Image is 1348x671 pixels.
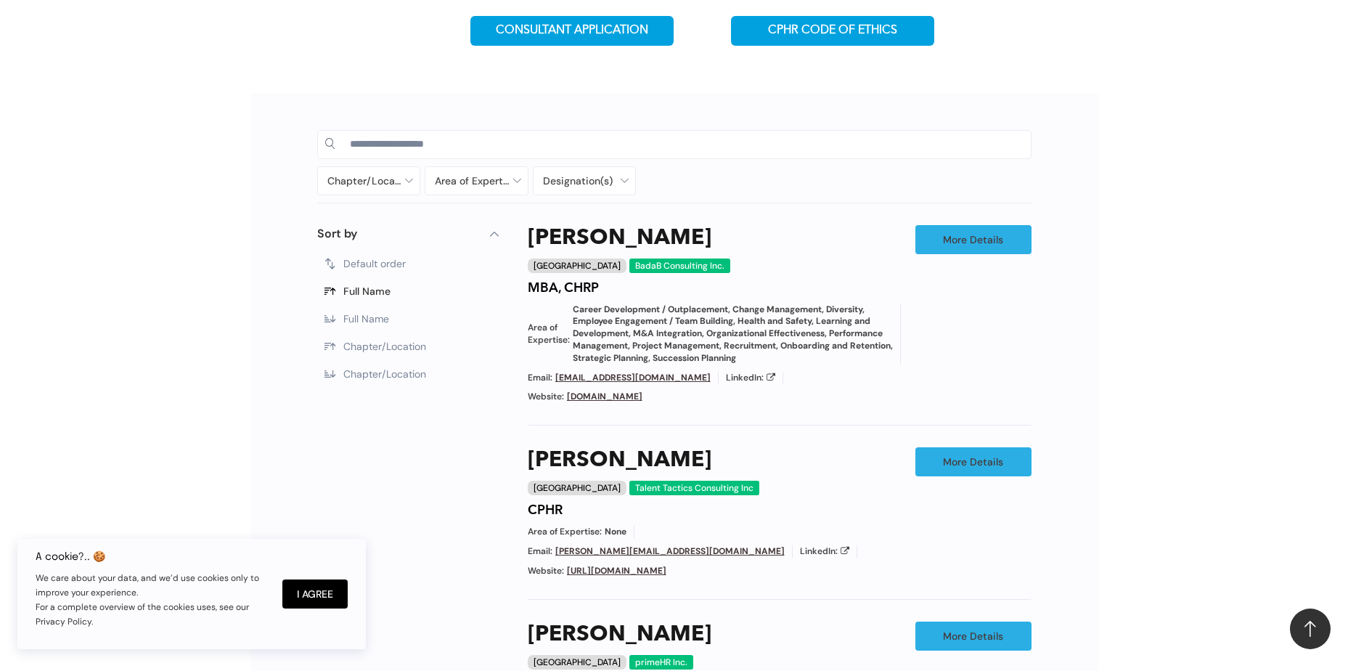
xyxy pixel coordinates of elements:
h6: A cookie?.. 🍪 [36,550,268,562]
div: [GEOGRAPHIC_DATA] [528,259,626,273]
a: [PERSON_NAME] [528,447,711,473]
div: primeHR Inc. [629,655,693,670]
span: Email: [528,545,552,558]
p: Sort by [317,225,357,243]
span: Full Name [343,285,391,298]
span: Email: [528,372,552,384]
span: Chapter/Location [343,367,426,381]
a: More Details [915,225,1032,254]
h4: MBA, CHRP [528,280,599,296]
h4: CPHR [528,503,563,518]
a: More Details [915,622,1032,651]
a: CONSULTANT APPLICATION [470,16,674,46]
a: CPHR CODE OF ETHICS [731,16,934,46]
span: Website: [528,391,564,403]
span: None [605,526,626,538]
span: LinkedIn: [800,545,838,558]
button: I Agree [282,579,348,609]
span: Chapter/Location [343,340,426,353]
div: [GEOGRAPHIC_DATA] [528,481,626,495]
span: Area of Expertise: [528,526,602,538]
span: Area of Expertise: [528,322,570,346]
div: [GEOGRAPHIC_DATA] [528,655,626,670]
div: BadaB Consulting Inc. [629,259,730,273]
p: We care about your data, and we’d use cookies only to improve your experience. For a complete ove... [36,571,268,629]
span: CPHR CODE OF ETHICS [768,24,897,38]
span: Career Development / Outplacement, Change Management, Diversity, Employee Engagement / Team Build... [573,304,893,365]
span: Website: [528,565,564,577]
span: LinkedIn: [726,372,764,384]
a: [PERSON_NAME] [528,622,711,648]
a: [PERSON_NAME][EMAIL_ADDRESS][DOMAIN_NAME] [555,545,785,557]
a: [DOMAIN_NAME] [567,391,642,402]
a: [PERSON_NAME] [528,225,711,251]
a: More Details [915,447,1032,476]
div: Talent Tactics Consulting Inc [629,481,759,495]
span: Default order [343,257,406,270]
a: [URL][DOMAIN_NAME] [567,565,666,577]
span: Full Name [343,312,389,325]
a: [EMAIL_ADDRESS][DOMAIN_NAME] [555,372,711,383]
span: CONSULTANT APPLICATION [496,24,648,38]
